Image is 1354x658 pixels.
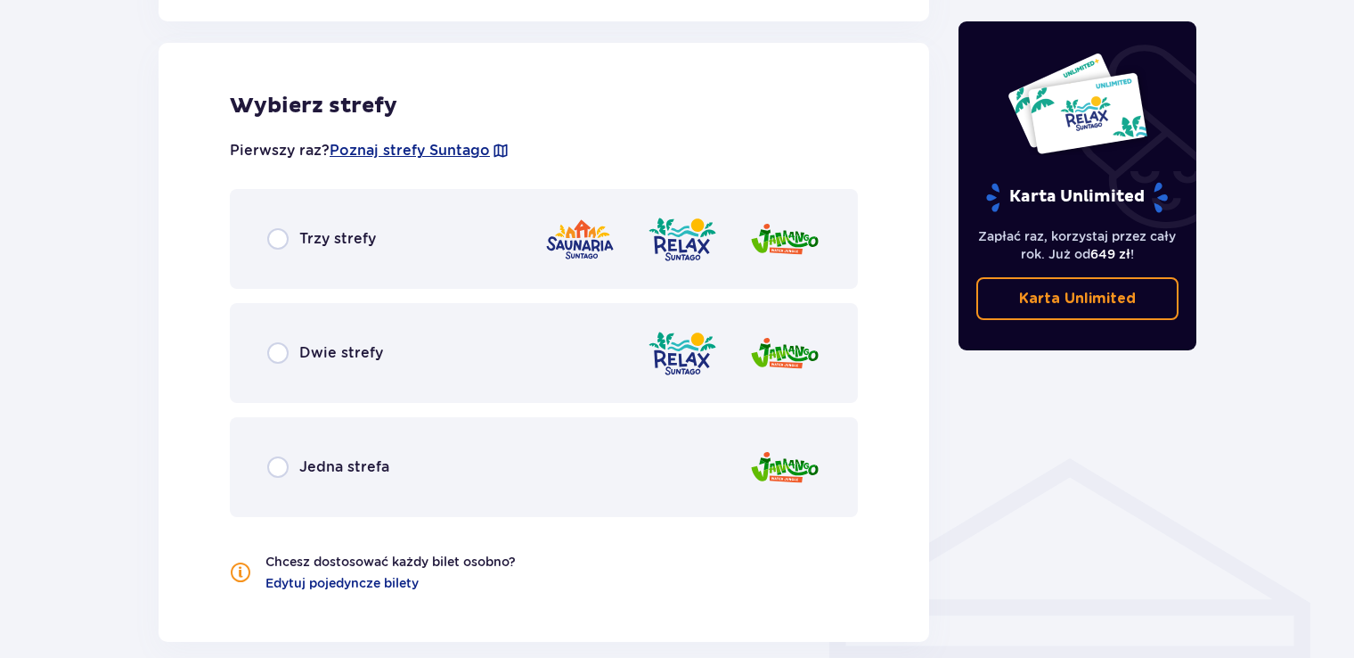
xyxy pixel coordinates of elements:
p: Jedna strefa [299,457,389,477]
img: zone logo [749,214,820,265]
img: zone logo [647,214,718,265]
img: zone logo [749,328,820,379]
p: Wybierz strefy [230,93,858,119]
span: 649 zł [1090,247,1130,261]
p: Karta Unlimited [984,182,1170,213]
p: Chcesz dostosować każdy bilet osobno? [265,553,516,571]
a: Karta Unlimited [976,277,1179,320]
p: Trzy strefy [299,229,376,249]
p: Dwie strefy [299,343,383,363]
p: Zapłać raz, korzystaj przez cały rok. Już od ! [976,227,1179,263]
a: Edytuj pojedyncze bilety [265,574,419,592]
p: Karta Unlimited [1019,289,1136,308]
img: zone logo [647,328,718,379]
img: zone logo [544,214,616,265]
a: Poznaj strefy Suntago [330,141,490,160]
img: zone logo [749,442,820,493]
p: Pierwszy raz? [230,141,510,160]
